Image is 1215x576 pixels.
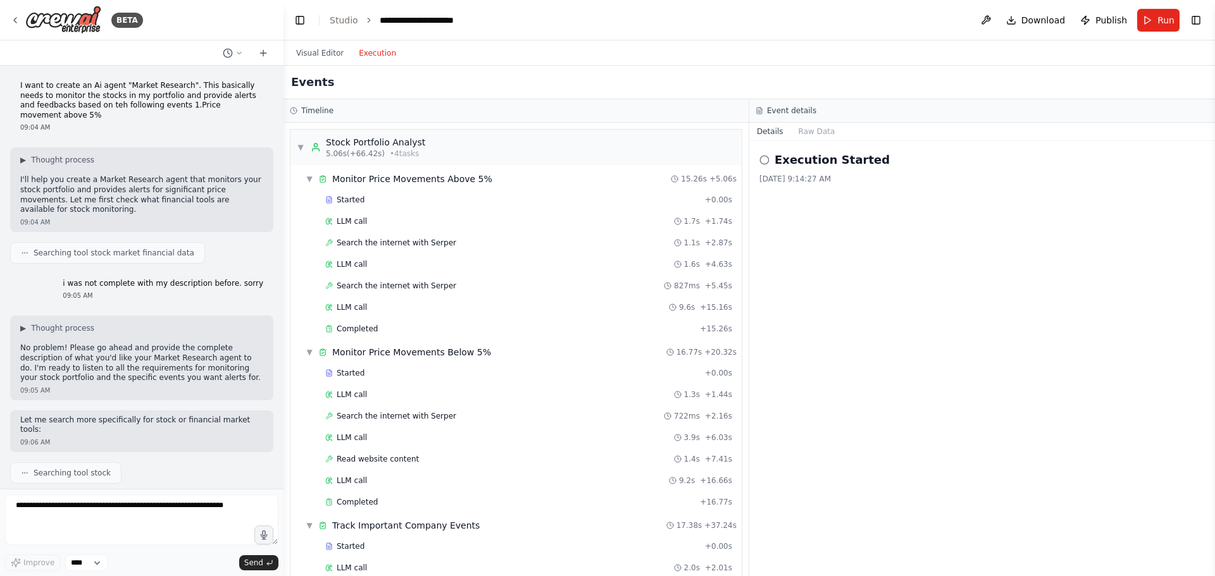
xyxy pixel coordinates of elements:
button: Click to speak your automation idea [254,525,273,544]
span: • 4 task s [390,149,419,159]
button: Hide left sidebar [291,11,309,29]
span: 15.26s [681,174,707,184]
span: 2.0s [684,563,700,573]
span: Thought process [31,323,94,333]
span: + 5.06s [709,174,737,184]
h2: Events [291,73,334,91]
span: 3.9s [684,432,700,443]
span: 1.3s [684,389,700,400]
button: Improve [5,555,60,571]
p: i was not complete with my description before. sorry [63,279,263,289]
div: 09:04 AM [20,123,263,132]
span: + 16.77s [700,497,732,507]
div: 09:05 AM [63,291,263,300]
span: Started [337,368,364,378]
span: ▼ [306,520,313,530]
h3: Timeline [301,106,333,116]
span: + 20.32s [704,347,737,357]
p: Let me search more specifically for stock or financial market tools: [20,415,263,435]
button: Visual Editor [289,46,351,61]
span: + 15.26s [700,324,732,334]
span: + 4.63s [705,259,732,269]
span: 1.6s [684,259,700,269]
h3: Event details [767,106,816,116]
span: + 2.87s [705,238,732,248]
p: I'll help you create a Market Research agent that monitors your stock portfolio and provides aler... [20,175,263,214]
button: Send [239,555,278,570]
span: Started [337,541,364,551]
span: 1.1s [684,238,700,248]
span: + 0.00s [705,195,732,205]
span: + 2.01s [705,563,732,573]
span: + 5.45s [705,281,732,291]
span: Read website content [337,454,419,464]
span: LLM call [337,475,367,486]
div: Track Important Company Events [332,519,480,532]
span: Completed [337,497,378,507]
button: Execution [351,46,404,61]
button: ▶Thought process [20,323,94,333]
span: LLM call [337,563,367,573]
span: + 37.24s [704,520,737,530]
span: 827ms [674,281,700,291]
span: Publish [1095,14,1127,27]
div: 09:04 AM [20,218,263,227]
span: 9.2s [679,475,695,486]
span: Search the internet with Serper [337,411,456,421]
span: ▼ [306,347,313,357]
span: + 15.16s [700,302,732,312]
div: BETA [111,13,143,28]
button: Publish [1075,9,1132,32]
nav: breadcrumb [330,14,454,27]
span: + 7.41s [705,454,732,464]
button: Run [1137,9,1180,32]
button: Switch to previous chat [218,46,248,61]
span: + 0.00s [705,541,732,551]
button: Start a new chat [253,46,273,61]
span: 722ms [674,411,700,421]
img: Logo [25,6,101,34]
span: Completed [337,324,378,334]
span: 1.7s [684,216,700,226]
span: Improve [23,558,54,568]
span: 1.4s [684,454,700,464]
h2: Execution Started [775,151,890,169]
button: ▶Thought process [20,155,94,165]
span: Search the internet with Serper [337,238,456,248]
span: 16.77s [676,347,702,357]
span: LLM call [337,216,367,226]
span: Searching tool stock market financial data [34,248,194,258]
span: Download [1021,14,1066,27]
span: + 1.74s [705,216,732,226]
div: 09:05 AM [20,386,263,395]
div: Stock Portfolio Analyst [326,136,425,149]
a: Studio [330,15,358,25]
span: + 1.44s [705,389,732,400]
span: Send [244,558,263,568]
div: [DATE] 9:14:27 AM [759,174,1205,184]
button: Show right sidebar [1187,11,1205,29]
p: I want to create an Ai agent "Market Research". This basically needs to monitor the stocks in my ... [20,81,263,120]
span: LLM call [337,389,367,400]
button: Download [1001,9,1071,32]
span: LLM call [337,432,367,443]
span: + 6.03s [705,432,732,443]
span: 9.6s [679,302,695,312]
span: + 2.16s [705,411,732,421]
span: LLM call [337,259,367,269]
div: Monitor Price Movements Above 5% [332,173,492,185]
span: Searching tool stock [34,468,111,478]
span: Thought process [31,155,94,165]
span: ▼ [306,174,313,184]
div: 09:06 AM [20,438,263,447]
span: Search the internet with Serper [337,281,456,291]
span: 17.38s [676,520,702,530]
span: LLM call [337,302,367,312]
span: Run [1157,14,1174,27]
span: ▼ [297,142,304,152]
span: Started [337,195,364,205]
div: Monitor Price Movements Below 5% [332,346,491,358]
p: No problem! Please go ahead and provide the complete description of what you'd like your Market R... [20,343,263,383]
button: Raw Data [791,123,843,140]
span: 5.06s (+66.42s) [326,149,385,159]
